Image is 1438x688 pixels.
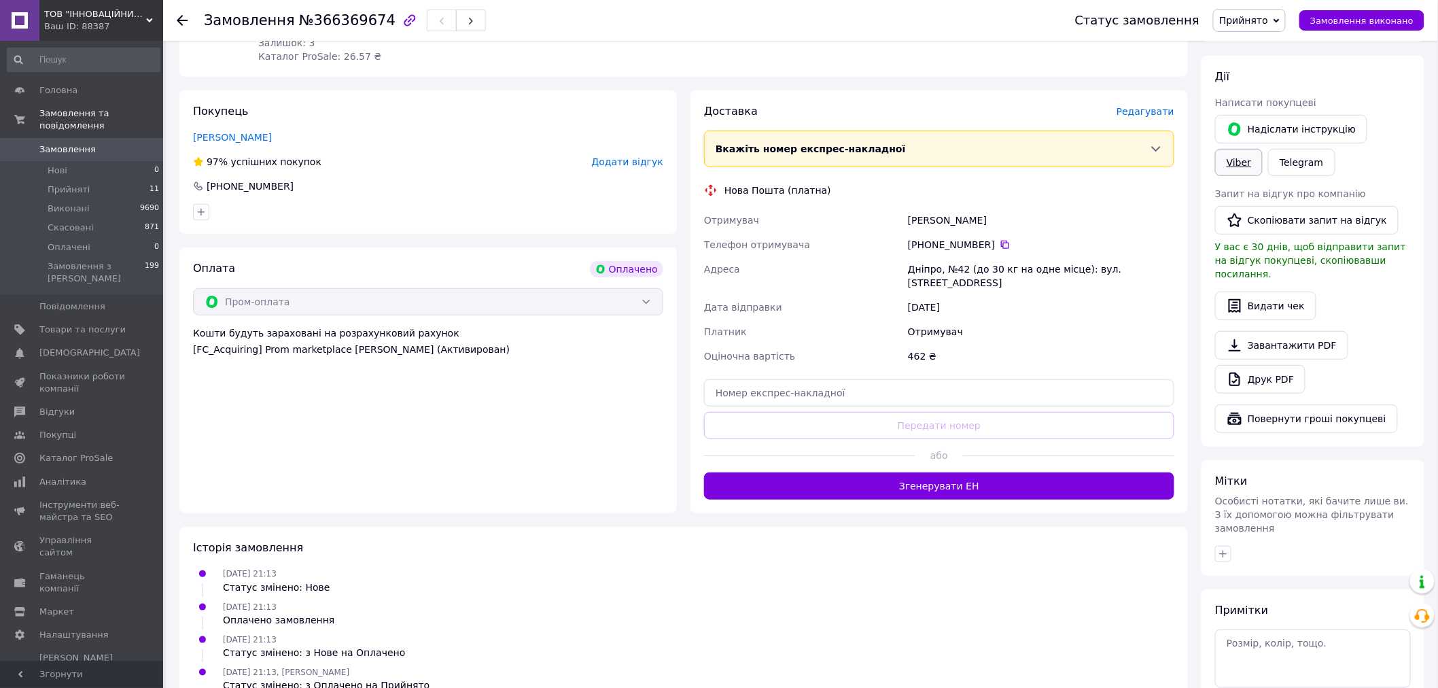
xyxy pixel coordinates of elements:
[193,541,303,554] span: Історія замовлення
[39,347,140,359] span: [DEMOGRAPHIC_DATA]
[39,499,126,523] span: Інструменти веб-майстра та SEO
[704,302,782,313] span: Дата відправки
[704,239,810,250] span: Телефон отримувача
[39,371,126,395] span: Показники роботи компанії
[905,295,1177,320] div: [DATE]
[223,668,349,677] span: [DATE] 21:13, [PERSON_NAME]
[205,179,295,193] div: [PHONE_NUMBER]
[721,184,835,197] div: Нова Пошта (платна)
[1215,149,1263,176] a: Viber
[48,165,67,177] span: Нові
[908,238,1174,252] div: [PHONE_NUMBER]
[299,12,396,29] span: №366369674
[39,143,96,156] span: Замовлення
[1215,365,1305,394] a: Друк PDF
[44,20,163,33] div: Ваш ID: 88387
[1219,15,1268,26] span: Прийнято
[704,379,1174,407] input: Номер експрес-накладної
[193,326,663,356] div: Кошти будуть зараховані на розрахунковий рахунок
[39,476,86,488] span: Аналітика
[39,629,109,641] span: Налаштування
[39,429,76,441] span: Покупці
[905,320,1177,344] div: Отримувач
[48,222,94,234] span: Скасовані
[154,241,159,254] span: 0
[258,37,315,48] span: Залишок: 3
[223,569,277,579] span: [DATE] 21:13
[1215,188,1366,199] span: Запит на відгук про компанію
[1215,331,1348,360] a: Завантажити PDF
[704,215,759,226] span: Отримувач
[590,261,663,277] div: Оплачено
[1215,292,1316,320] button: Видати чек
[39,406,75,418] span: Відгуки
[7,48,160,72] input: Пошук
[1215,475,1248,487] span: Мітки
[48,203,90,215] span: Виконані
[223,646,405,659] div: Статус змінено: з Нове на Оплачено
[704,472,1174,500] button: Згенерувати ЕН
[39,300,105,313] span: Повідомлення
[1215,496,1409,534] span: Особисті нотатки, які бачите лише ви. З їх допомогою можна фільтрувати замовлення
[44,8,146,20] span: ТОВ "ІННОВАЦІЙНИЙ АЛЬЯНС"
[39,534,126,559] span: Управління сайтом
[223,613,334,627] div: Оплачено замовлення
[193,343,663,356] div: [FC_Acquiring] Prom marketplace [PERSON_NAME] (Активирован)
[193,155,321,169] div: успішних покупок
[1215,241,1406,279] span: У вас є 30 днів, щоб відправити запит на відгук покупцеві, скопіювавши посилання.
[1215,70,1229,83] span: Дії
[1299,10,1424,31] button: Замовлення виконано
[39,570,126,595] span: Гаманець компанії
[39,84,77,97] span: Головна
[915,449,962,462] span: або
[223,581,330,594] div: Статус змінено: Нове
[145,222,159,234] span: 871
[1215,405,1398,433] button: Повернути гроші покупцеві
[704,351,795,362] span: Оціночна вартість
[592,156,663,167] span: Додати відгук
[39,606,74,618] span: Маркет
[39,107,163,132] span: Замовлення та повідомлення
[1215,97,1316,108] span: Написати покупцеві
[204,12,295,29] span: Замовлення
[150,184,159,196] span: 11
[140,203,159,215] span: 9690
[48,260,145,285] span: Замовлення з [PERSON_NAME]
[39,452,113,464] span: Каталог ProSale
[1215,115,1367,143] button: Надіслати інструкцію
[193,262,235,275] span: Оплата
[223,602,277,612] span: [DATE] 21:13
[223,635,277,644] span: [DATE] 21:13
[154,165,159,177] span: 0
[177,14,188,27] div: Повернутися назад
[193,105,249,118] span: Покупець
[258,51,381,62] span: Каталог ProSale: 26.57 ₴
[193,132,272,143] a: [PERSON_NAME]
[1268,149,1335,176] a: Telegram
[1310,16,1414,26] span: Замовлення виконано
[207,156,228,167] span: 97%
[1117,106,1174,117] span: Редагувати
[1075,14,1200,27] div: Статус замовлення
[39,324,126,336] span: Товари та послуги
[48,241,90,254] span: Оплачені
[704,326,747,337] span: Платник
[704,105,758,118] span: Доставка
[48,184,90,196] span: Прийняті
[905,257,1177,295] div: Дніпро, №42 (до 30 кг на одне місце): вул. [STREET_ADDRESS]
[716,143,906,154] span: Вкажіть номер експрес-накладної
[145,260,159,285] span: 199
[905,208,1177,233] div: [PERSON_NAME]
[1215,206,1399,235] button: Скопіювати запит на відгук
[704,264,740,275] span: Адреса
[905,344,1177,368] div: 462 ₴
[1215,604,1268,617] span: Примітки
